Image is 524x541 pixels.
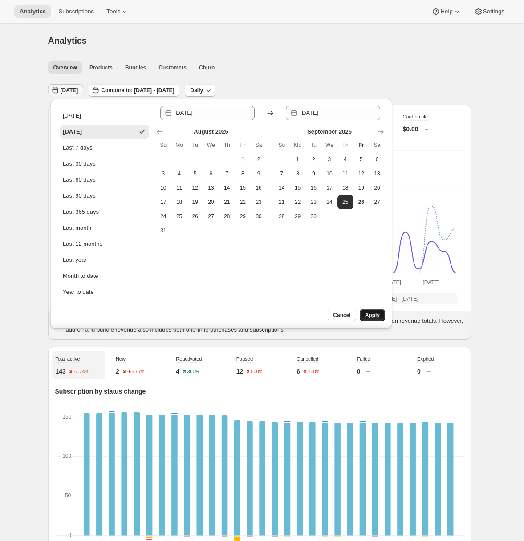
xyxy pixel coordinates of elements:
span: 19 [191,199,199,206]
span: 14 [223,184,232,191]
span: Cancel [333,312,350,319]
button: Daily [185,84,215,97]
button: Last 60 days [60,173,149,187]
button: Saturday August 9 2025 [251,167,267,181]
th: Saturday [369,138,385,152]
span: 13 [207,184,215,191]
span: 29 [239,213,248,220]
rect: Expired-6 0 [347,412,353,413]
rect: Expired-6 0 [171,412,178,413]
rect: Expired-6 0 [359,412,366,413]
div: Last 60 days [63,175,96,184]
p: 143 [56,367,66,376]
rect: Existing-0 155 [83,413,89,537]
span: 28 [223,213,232,220]
button: Sunday August 10 2025 [155,181,171,195]
span: 10 [325,170,334,177]
rect: Expired-6 0 [435,412,441,413]
text: 100% [308,369,321,374]
rect: Reactivated-2 1 [171,413,178,415]
button: Sunday August 17 2025 [155,195,171,209]
button: Monday September 15 2025 [290,181,306,195]
span: We [207,142,215,149]
rect: Existing-0 155 [109,413,115,537]
rect: Expired-6 0 [121,412,127,413]
span: 9 [254,170,263,177]
span: 24 [325,199,334,206]
span: Th [223,142,232,149]
div: Month to date [63,272,98,281]
th: Friday [235,138,251,152]
span: Sa [254,142,263,149]
span: 8 [239,170,248,177]
rect: Expired-6 0 [272,412,278,413]
rect: Expired-6 0 [309,412,315,413]
button: Today Friday September 26 2025 [353,195,370,209]
button: Friday August 15 2025 [235,181,251,195]
span: Card on file [403,114,428,119]
button: Settings [469,5,510,18]
button: Saturday September 6 2025 [369,152,385,167]
div: [DATE] [63,111,81,120]
button: Last 7 days [60,141,149,155]
button: Saturday September 27 2025 [369,195,385,209]
span: 15 [239,184,248,191]
span: 31 [159,227,168,234]
th: Sunday [274,138,290,152]
span: Customers [158,64,187,71]
span: Failed [357,356,370,362]
button: Tuesday August 12 2025 [187,181,203,195]
span: 21 [223,199,232,206]
button: Wednesday August 13 2025 [203,181,219,195]
button: Wednesday August 20 2025 [203,195,219,209]
button: Sunday September 14 2025 [274,181,290,195]
span: 20 [207,199,215,206]
span: 5 [191,170,199,177]
button: Sunday September 21 2025 [274,195,290,209]
rect: Expired-6 0 [334,412,341,413]
span: Settings [483,8,504,15]
div: Last 365 days [63,207,99,216]
p: $0.00 [403,125,418,134]
button: Thursday August 7 2025 [219,167,235,181]
span: Fr [239,142,248,149]
p: 0 [357,367,361,376]
rect: Existing-0 153 [171,415,178,536]
span: 12 [191,184,199,191]
span: Su [159,142,168,149]
button: [DATE] [60,109,149,123]
rect: Existing-0 153 [158,415,165,536]
span: 17 [325,184,334,191]
div: Last 12 months [63,240,102,248]
button: Monday September 29 2025 [290,209,306,224]
button: [DATE] - [DATE] [368,293,457,304]
button: [DATE] [60,125,149,139]
rect: Expired-6 0 [385,412,391,413]
rect: Expired-6 0 [158,412,165,413]
span: 3 [325,156,334,163]
button: Show previous month, July 2025 [154,126,166,138]
button: Wednesday August 27 2025 [203,209,219,224]
button: Friday August 29 2025 [235,209,251,224]
text: [DATE] [422,279,439,285]
button: Friday August 8 2025 [235,167,251,181]
th: Thursday [337,138,353,152]
rect: Expired-6 0 [134,412,140,413]
button: Sunday August 31 2025 [155,224,171,238]
p: Subscription by status change [55,387,464,396]
span: Analytics [20,8,46,15]
button: Tuesday August 5 2025 [187,167,203,181]
rect: Expired-6 0 [146,412,152,413]
th: Tuesday [305,138,321,152]
rect: Expired-6 0 [259,412,265,413]
span: Daily [190,87,203,94]
rect: Existing-0 153 [146,415,152,536]
th: Saturday [251,138,267,152]
button: Monday September 8 2025 [290,167,306,181]
span: 16 [309,184,318,191]
span: Tu [191,142,199,149]
button: Saturday August 16 2025 [251,181,267,195]
span: 1 [239,156,248,163]
span: 14 [277,184,286,191]
button: Tuesday August 26 2025 [187,209,203,224]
